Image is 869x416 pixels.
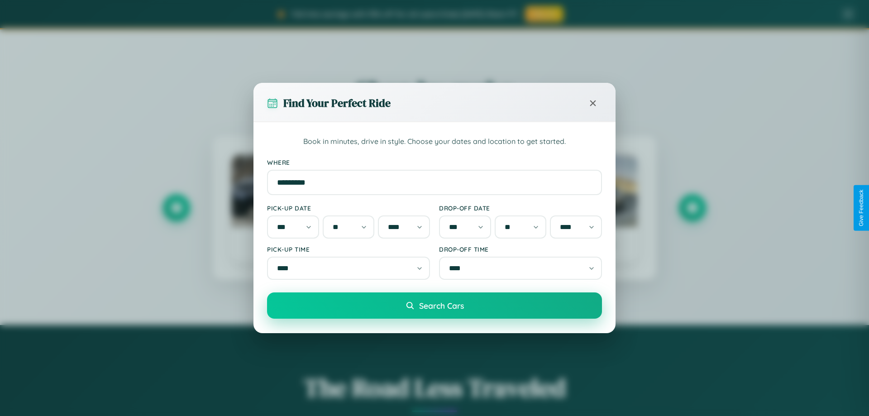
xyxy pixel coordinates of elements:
label: Drop-off Time [439,245,602,253]
span: Search Cars [419,301,464,311]
button: Search Cars [267,292,602,319]
label: Drop-off Date [439,204,602,212]
label: Pick-up Time [267,245,430,253]
h3: Find Your Perfect Ride [283,96,391,110]
label: Pick-up Date [267,204,430,212]
label: Where [267,158,602,166]
p: Book in minutes, drive in style. Choose your dates and location to get started. [267,136,602,148]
